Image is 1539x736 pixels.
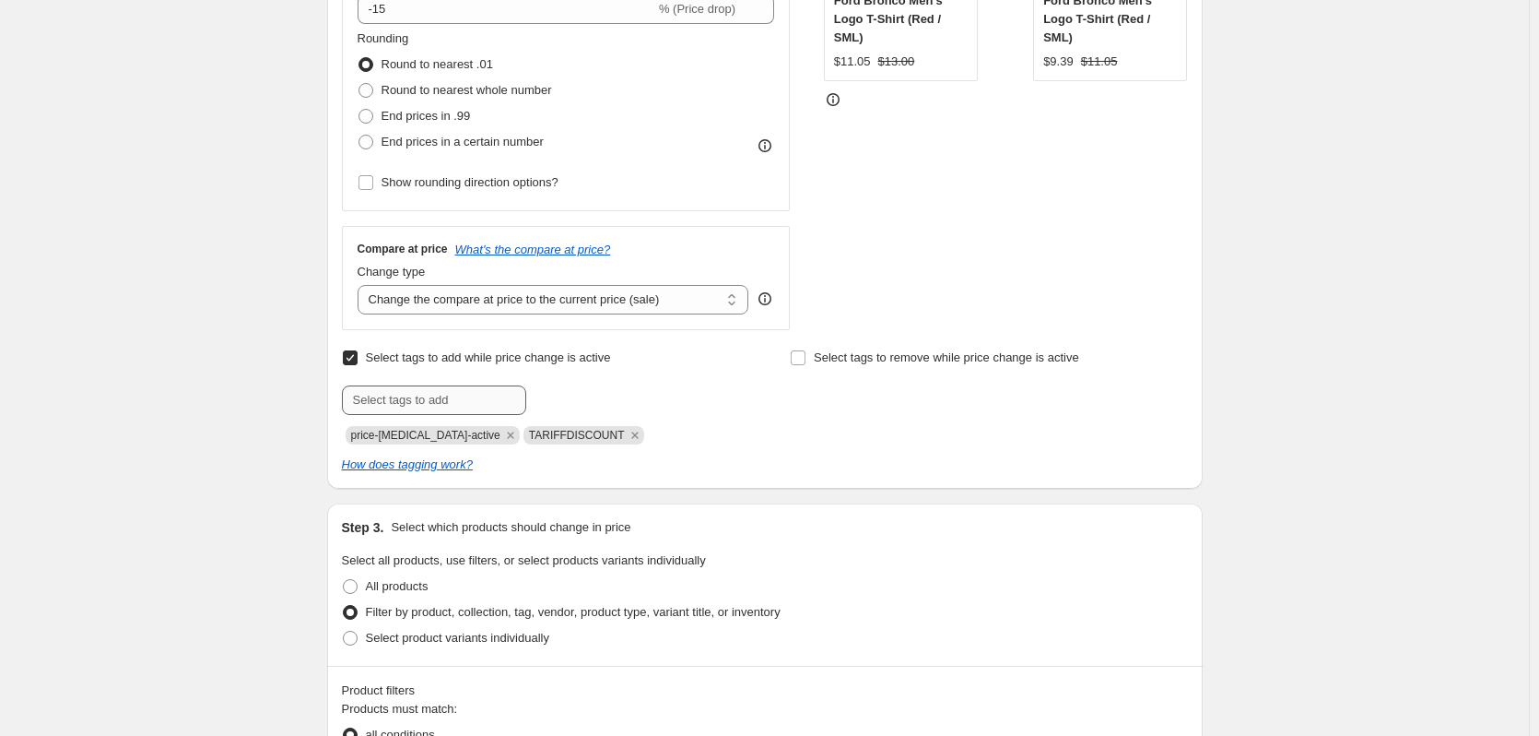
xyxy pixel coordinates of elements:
h3: Compare at price [358,242,448,256]
div: Product filters [342,682,1188,700]
span: Filter by product, collection, tag, vendor, product type, variant title, or inventory [366,605,781,619]
span: End prices in .99 [382,109,471,123]
span: % (Price drop) [659,2,735,16]
strike: $11.05 [1081,53,1118,71]
span: All products [366,579,429,593]
button: What's the compare at price? [455,243,611,256]
h2: Step 3. [342,518,384,537]
span: Rounding [358,31,409,45]
span: End prices in a certain number [382,135,544,148]
button: Remove TARIFFDISCOUNT [627,427,643,444]
strike: $13.00 [878,53,915,71]
div: $11.05 [834,53,871,71]
p: Select which products should change in price [391,518,630,537]
span: Products must match: [342,702,458,716]
span: Select tags to add while price change is active [366,350,611,364]
span: Change type [358,265,426,279]
span: Select product variants individually [366,631,549,645]
span: Round to nearest .01 [382,57,493,71]
div: $9.39 [1043,53,1074,71]
a: How does tagging work? [342,457,473,471]
span: TARIFFDISCOUNT [529,429,625,442]
input: Select tags to add [342,386,526,415]
span: Round to nearest whole number [382,83,552,97]
span: price-change-job-active [351,429,500,442]
button: Remove price-change-job-active [502,427,519,444]
span: Select all products, use filters, or select products variants individually [342,553,706,567]
span: Show rounding direction options? [382,175,558,189]
div: help [756,290,774,308]
span: Select tags to remove while price change is active [814,350,1079,364]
